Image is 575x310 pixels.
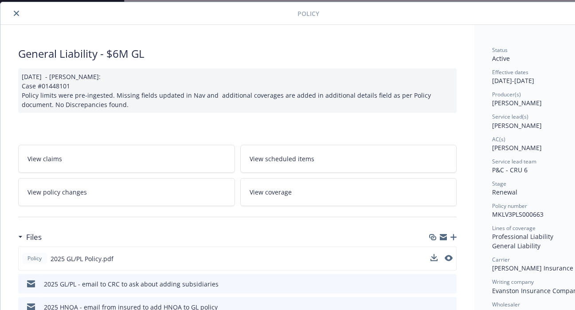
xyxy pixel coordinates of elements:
div: 2025 GL/PL - email to CRC to ask about adding subsidiaries [44,279,219,289]
a: View policy changes [18,178,235,206]
button: download file [430,254,438,261]
span: Wholesaler [492,301,520,308]
span: View policy changes [27,187,87,197]
span: MKLV3PLS000663 [492,210,544,219]
span: Active [492,54,510,63]
span: Policy number [492,202,527,210]
span: Service lead team [492,158,536,165]
div: Files [18,231,42,243]
button: preview file [445,254,453,263]
span: Effective dates [492,68,528,76]
a: View claims [18,145,235,173]
a: View scheduled items [240,145,457,173]
span: View scheduled items [250,154,314,163]
button: download file [431,279,438,289]
span: Carrier [492,256,510,263]
span: Stage [492,180,506,187]
button: download file [430,254,438,263]
span: View claims [27,154,62,163]
span: AC(s) [492,135,505,143]
button: preview file [445,279,453,289]
div: General Liability - $6M GL [18,46,457,61]
h3: Files [26,231,42,243]
span: Lines of coverage [492,224,536,232]
a: View coverage [240,178,457,206]
span: Service lead(s) [492,113,528,120]
span: 2025 GL/PL Policy.pdf [51,254,113,263]
span: Status [492,46,508,54]
span: P&C - CRU 6 [492,166,528,174]
span: [PERSON_NAME] [492,143,542,152]
button: preview file [445,255,453,261]
span: Policy [297,9,319,18]
span: Policy [26,254,43,262]
span: Writing company [492,278,534,286]
button: close [11,8,22,19]
span: View coverage [250,187,292,197]
span: [PERSON_NAME] [492,99,542,107]
span: Renewal [492,188,517,196]
span: Producer(s) [492,91,521,98]
span: [PERSON_NAME] [492,121,542,130]
div: [DATE] - [PERSON_NAME]: Case #01448101 Policy limits were pre-ingested. Missing fields updated in... [18,68,457,113]
span: [PERSON_NAME] Insurance [492,264,573,272]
